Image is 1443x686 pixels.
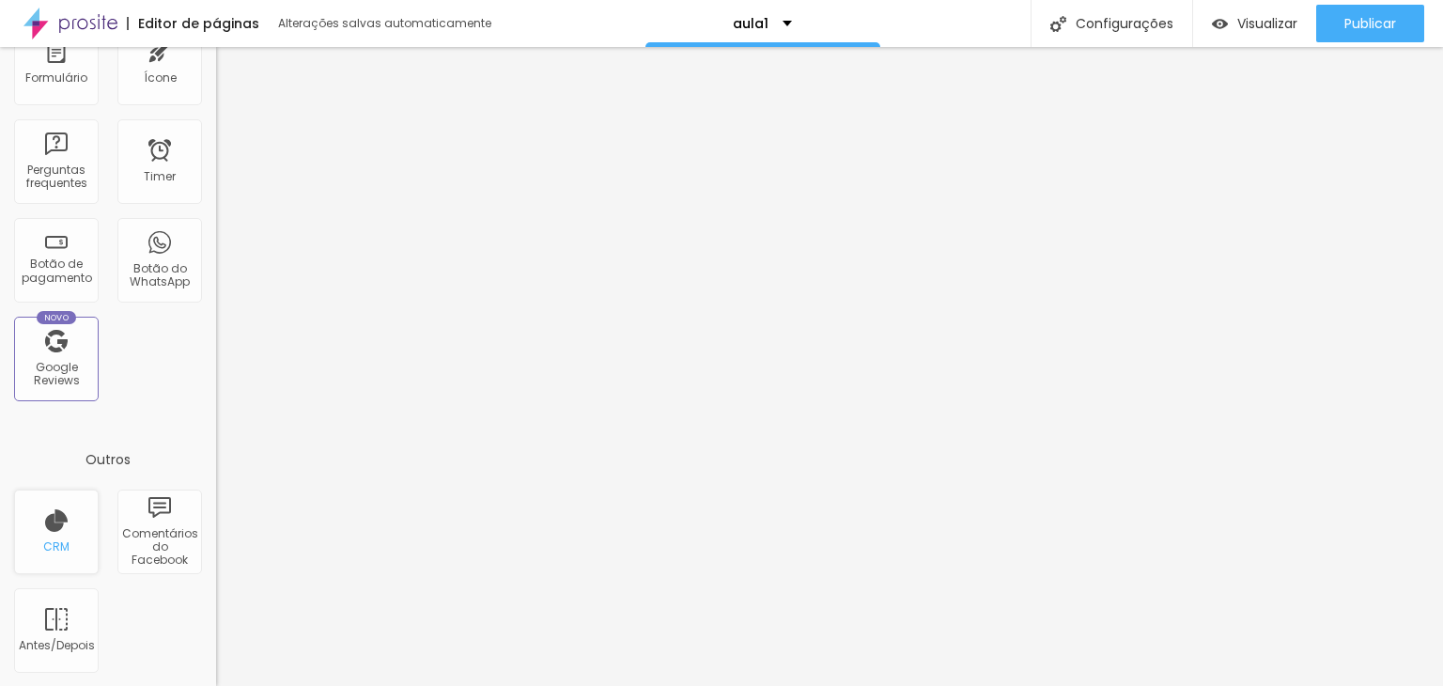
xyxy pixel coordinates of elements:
div: Botão do WhatsApp [122,262,196,289]
div: Perguntas frequentes [19,164,93,191]
iframe: Editor [216,47,1443,686]
img: view-1.svg [1212,16,1228,32]
div: Google Reviews [19,361,93,388]
button: Visualizar [1193,5,1316,42]
div: Botão de pagamento [19,257,93,285]
p: aula1 [733,17,768,30]
div: Novo [37,311,77,324]
div: Alterações salvas automaticamente [278,18,494,29]
div: Editor de páginas [127,17,259,30]
div: Ícone [144,71,177,85]
button: Publicar [1316,5,1424,42]
div: CRM [43,540,70,553]
div: Antes/Depois [19,639,93,652]
div: Formulário [25,71,87,85]
img: Icone [1050,16,1066,32]
span: Publicar [1344,16,1396,31]
div: Timer [144,170,176,183]
div: Comentários do Facebook [122,527,196,568]
span: Visualizar [1237,16,1297,31]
